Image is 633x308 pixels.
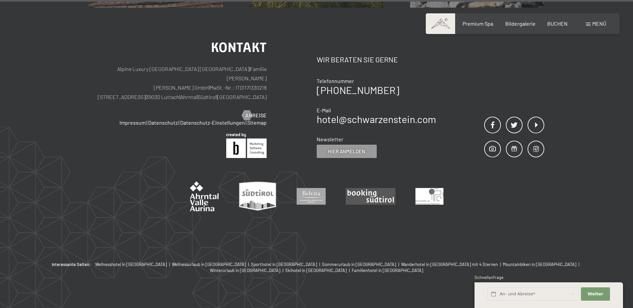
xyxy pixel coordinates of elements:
a: Sommerurlaub in [GEOGRAPHIC_DATA] | [322,261,401,267]
span: | [246,119,247,126]
span: Hier anmelden [328,148,365,155]
span: Wellnesshotel in [GEOGRAPHIC_DATA] [95,262,167,267]
b: Interessante Seiten: [52,261,91,267]
a: Wellnessurlaub in [GEOGRAPHIC_DATA] | [172,261,251,267]
a: hotel@schwarzenstein.com [317,113,436,125]
button: Weiter [581,287,610,301]
span: Menü [592,20,606,27]
span: | [179,119,180,126]
span: Skihotel in [GEOGRAPHIC_DATA] [285,268,347,273]
a: Mountainbiken in [GEOGRAPHIC_DATA] | [503,261,581,267]
span: Wellnessurlaub in [GEOGRAPHIC_DATA] [172,262,246,267]
a: Premium Spa [462,20,493,27]
a: Skihotel in [GEOGRAPHIC_DATA] | [285,267,352,273]
span: Mountainbiken in [GEOGRAPHIC_DATA] [503,262,576,267]
a: Bildergalerie [505,20,536,27]
span: Anreise [245,112,267,119]
span: Wir beraten Sie gerne [317,55,398,64]
span: | [168,262,172,267]
span: | [397,262,401,267]
span: | [180,94,180,100]
a: Anreise [242,112,267,119]
a: Wellnesshotel in [GEOGRAPHIC_DATA] | [95,261,172,267]
span: Sommerurlaub in [GEOGRAPHIC_DATA] [322,262,396,267]
span: | [197,94,198,100]
span: Wanderhotel in [GEOGRAPHIC_DATA] mit 4 Sternen [401,262,498,267]
span: | [249,66,250,72]
span: | [146,119,147,126]
span: Winterurlaub in [GEOGRAPHIC_DATA] [210,268,280,273]
span: Telefonnummer [317,78,354,84]
a: Impressum [119,119,146,126]
span: Sporthotel in [GEOGRAPHIC_DATA] [251,262,317,267]
span: | [318,262,322,267]
span: | [348,268,352,273]
a: Winterurlaub in [GEOGRAPHIC_DATA] | [210,267,285,273]
span: Weiter [588,291,603,297]
span: Familienhotel in [GEOGRAPHIC_DATA] [352,268,423,273]
a: Datenschutz-Einstellungen [180,119,245,126]
a: Sitemap [247,119,267,126]
a: Wanderhotel in [GEOGRAPHIC_DATA] mit 4 Sternen | [401,261,503,267]
a: [PHONE_NUMBER] [317,84,399,96]
span: | [281,268,285,273]
span: | [145,94,146,100]
a: Sporthotel in [GEOGRAPHIC_DATA] | [251,261,322,267]
span: | [247,262,251,267]
span: Newsletter [317,136,343,142]
span: Kontakt [211,40,267,55]
span: | [217,94,217,100]
span: | [499,262,503,267]
span: Schnellanfrage [474,275,504,280]
a: Familienhotel in [GEOGRAPHIC_DATA] [352,267,423,273]
span: E-Mail [317,107,331,113]
span: | [577,262,581,267]
img: Brandnamic GmbH | Leading Hospitality Solutions [226,133,267,158]
a: BUCHEN [547,20,568,27]
a: Datenschutz [148,119,178,126]
p: Alpine Luxury [GEOGRAPHIC_DATA] [GEOGRAPHIC_DATA] Familie [PERSON_NAME] [PERSON_NAME] GmbH MwSt.-... [89,64,267,102]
